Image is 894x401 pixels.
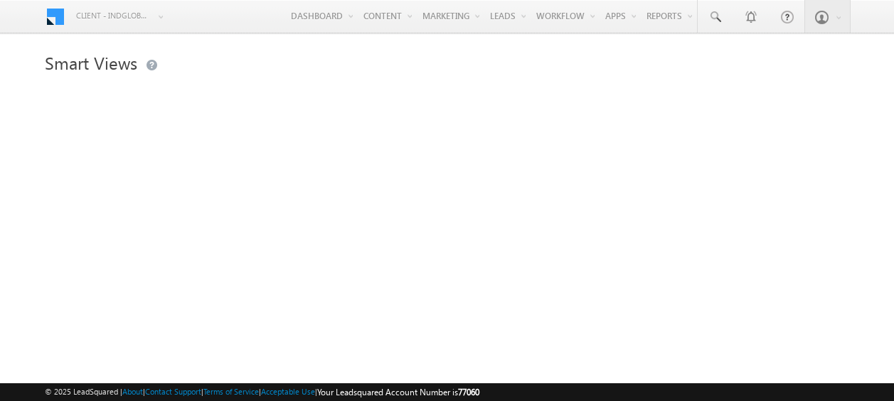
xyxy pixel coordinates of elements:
[45,51,137,74] span: Smart Views
[203,387,259,396] a: Terms of Service
[122,387,143,396] a: About
[317,387,479,397] span: Your Leadsquared Account Number is
[45,385,479,399] span: © 2025 LeadSquared | | | | |
[145,387,201,396] a: Contact Support
[458,387,479,397] span: 77060
[76,9,151,23] span: Client - indglobal1 (77060)
[261,387,315,396] a: Acceptable Use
